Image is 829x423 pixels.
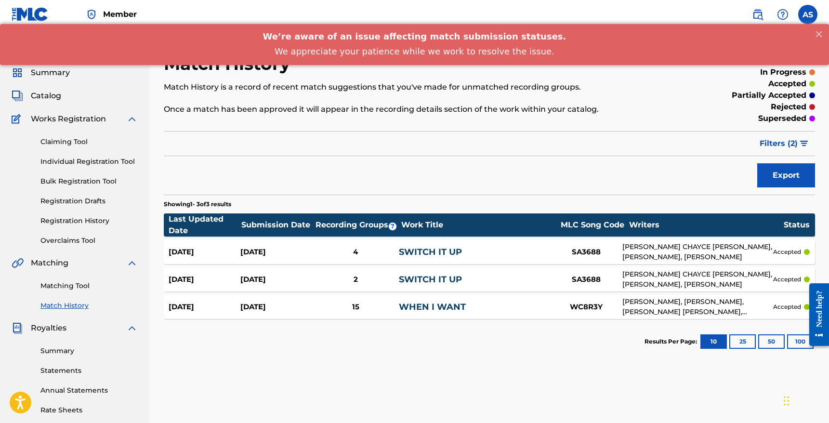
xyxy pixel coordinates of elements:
[700,334,727,349] button: 10
[550,302,622,313] div: WC8R3Y
[40,366,138,376] a: Statements
[784,386,790,415] div: Drag
[771,101,806,113] p: rejected
[12,90,23,102] img: Catalog
[31,67,70,79] span: Summary
[12,7,49,21] img: MLC Logo
[240,274,312,285] div: [DATE]
[802,276,829,354] iframe: Resource Center
[12,257,24,269] img: Matching
[40,385,138,396] a: Annual Statements
[550,274,622,285] div: SA3688
[86,9,97,20] img: Top Rightsholder
[164,104,665,115] p: Once a match has been approved it will appear in the recording details section of the work within...
[314,219,401,231] div: Recording Groups
[263,7,566,17] span: We’re aware of an issue affecting match submission statuses.
[12,67,70,79] a: SummarySummary
[126,322,138,334] img: expand
[12,90,61,102] a: CatalogCatalog
[760,66,806,78] p: in progress
[787,334,814,349] button: 100
[312,247,398,258] div: 4
[40,346,138,356] a: Summary
[126,257,138,269] img: expand
[240,247,312,258] div: [DATE]
[768,78,806,90] p: accepted
[773,5,792,24] div: Help
[169,302,240,313] div: [DATE]
[389,223,396,230] span: ?
[169,247,240,258] div: [DATE]
[40,236,138,246] a: Overclaims Tool
[40,216,138,226] a: Registration History
[645,337,699,346] p: Results Per Page:
[760,138,798,149] span: Filters ( 2 )
[40,196,138,206] a: Registration Drafts
[401,219,555,231] div: Work Title
[240,302,312,313] div: [DATE]
[40,137,138,147] a: Claiming Tool
[556,219,629,231] div: MLC Song Code
[777,9,789,20] img: help
[399,247,462,257] a: SWITCH IT UP
[164,200,231,209] p: Showing 1 - 3 of 3 results
[12,67,23,79] img: Summary
[773,275,801,284] p: accepted
[40,157,138,167] a: Individual Registration Tool
[622,242,774,262] div: [PERSON_NAME] CHAYCE [PERSON_NAME], [PERSON_NAME], [PERSON_NAME]
[31,90,61,102] span: Catalog
[732,90,806,101] p: partially accepted
[312,274,398,285] div: 2
[169,213,241,237] div: Last Updated Date
[800,141,808,146] img: filter
[312,302,398,313] div: 15
[729,334,756,349] button: 25
[275,22,554,32] span: We appreciate your patience while we work to resolve the issue.
[31,322,66,334] span: Royalties
[40,301,138,311] a: Match History
[773,303,801,311] p: accepted
[40,281,138,291] a: Matching Tool
[757,163,815,187] button: Export
[40,405,138,415] a: Rate Sheets
[622,269,774,290] div: [PERSON_NAME] CHAYCE [PERSON_NAME], [PERSON_NAME], [PERSON_NAME]
[773,248,801,256] p: accepted
[31,113,106,125] span: Works Registration
[164,81,665,93] p: Match History is a record of recent match suggestions that you've made for unmatched recording gr...
[781,377,829,423] iframe: Chat Widget
[40,176,138,186] a: Bulk Registration Tool
[241,219,314,231] div: Submission Date
[798,5,817,24] div: User Menu
[784,219,810,231] div: Status
[752,9,763,20] img: search
[12,322,23,334] img: Royalties
[748,5,767,24] a: Public Search
[399,302,466,312] a: WHEN I WANT
[12,113,24,125] img: Works Registration
[399,274,462,285] a: SWITCH IT UP
[550,247,622,258] div: SA3688
[169,274,240,285] div: [DATE]
[629,219,783,231] div: Writers
[103,9,137,20] span: Member
[758,113,806,124] p: superseded
[622,297,774,317] div: [PERSON_NAME], [PERSON_NAME], [PERSON_NAME] [PERSON_NAME], [PERSON_NAME]
[31,257,68,269] span: Matching
[754,132,815,156] button: Filters (2)
[126,113,138,125] img: expand
[758,334,785,349] button: 50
